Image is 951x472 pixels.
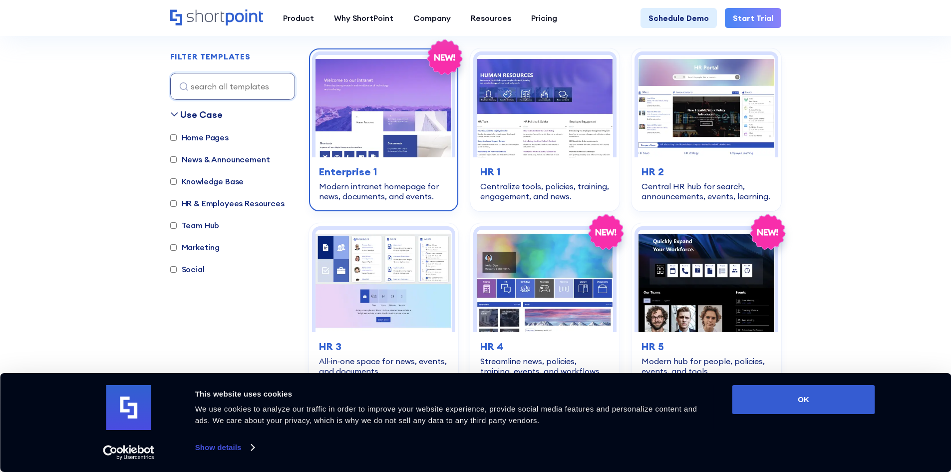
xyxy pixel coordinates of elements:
h3: HR 2 [641,164,771,179]
input: HR & Employees Resources [170,200,177,207]
img: HR 3 – HR Intranet Template: All‑in‑one space for news, events, and documents. [316,230,452,332]
h3: HR 3 [319,339,448,354]
a: HR 5 – Human Resource Template: Modern hub for people, policies, events, and tools.HR 5Modern hub... [632,223,781,396]
a: HR 2 - HR Intranet Portal: Central HR hub for search, announcements, events, learning.HR 2Central... [632,48,781,211]
a: Home [170,9,263,26]
input: Marketing [170,244,177,251]
div: Why ShortPoint [334,12,393,24]
a: HR 3 – HR Intranet Template: All‑in‑one space for news, events, and documents.HR 3All‑in‑one spac... [309,223,458,396]
input: News & Announcement [170,156,177,163]
div: Product [283,12,314,24]
div: Modern intranet homepage for news, documents, and events. [319,181,448,201]
img: logo [106,385,151,430]
input: Knowledge Base [170,178,177,185]
div: Pricing [531,12,557,24]
h3: Enterprise 1 [319,164,448,179]
img: HR 2 - HR Intranet Portal: Central HR hub for search, announcements, events, learning. [638,55,774,157]
a: Pricing [521,8,567,28]
a: Show details [195,440,254,455]
a: Usercentrics Cookiebot - opens in a new window [85,445,172,460]
img: HR 5 – Human Resource Template: Modern hub for people, policies, events, and tools. [638,230,774,332]
h3: HR 5 [641,339,771,354]
input: Home Pages [170,134,177,141]
input: search all templates [170,73,295,100]
a: Company [403,8,461,28]
label: Home Pages [170,131,229,143]
a: Why ShortPoint [324,8,403,28]
h3: HR 1 [480,164,610,179]
div: This website uses cookies [195,388,710,400]
label: HR & Employees Resources [170,197,285,209]
a: Resources [461,8,521,28]
div: All‑in‑one space for news, events, and documents. [319,356,448,376]
button: OK [732,385,875,414]
img: HR 1 – Human Resources Template: Centralize tools, policies, training, engagement, and news. [477,55,613,157]
a: Schedule Demo [640,8,717,28]
a: Product [273,8,324,28]
span: We use cookies to analyze our traffic in order to improve your website experience, provide social... [195,405,697,425]
input: Social [170,266,177,273]
a: HR 1 – Human Resources Template: Centralize tools, policies, training, engagement, and news.HR 1C... [470,48,620,211]
label: Marketing [170,241,220,253]
label: Social [170,263,205,275]
label: News & Announcement [170,153,270,165]
h3: HR 4 [480,339,610,354]
div: Resources [471,12,511,24]
a: Start Trial [725,8,781,28]
div: Streamline news, policies, training, events, and workflows now. [480,356,610,386]
h2: FILTER TEMPLATES [170,52,251,61]
div: Use Case [180,108,223,121]
img: HR 4 – SharePoint HR Intranet Template: Streamline news, policies, training, events, and workflow... [477,230,613,332]
a: Enterprise 1 – SharePoint Homepage Design: Modern intranet homepage for news, documents, and even... [309,48,458,211]
a: HR 4 – SharePoint HR Intranet Template: Streamline news, policies, training, events, and workflow... [470,223,620,396]
div: Centralize tools, policies, training, engagement, and news. [480,181,610,201]
label: Team Hub [170,219,220,231]
input: Team Hub [170,222,177,229]
label: Knowledge Base [170,175,244,187]
img: Enterprise 1 – SharePoint Homepage Design: Modern intranet homepage for news, documents, and events. [316,55,452,157]
div: Modern hub for people, policies, events, and tools. [641,356,771,376]
div: Company [413,12,451,24]
div: Central HR hub for search, announcements, events, learning. [641,181,771,201]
